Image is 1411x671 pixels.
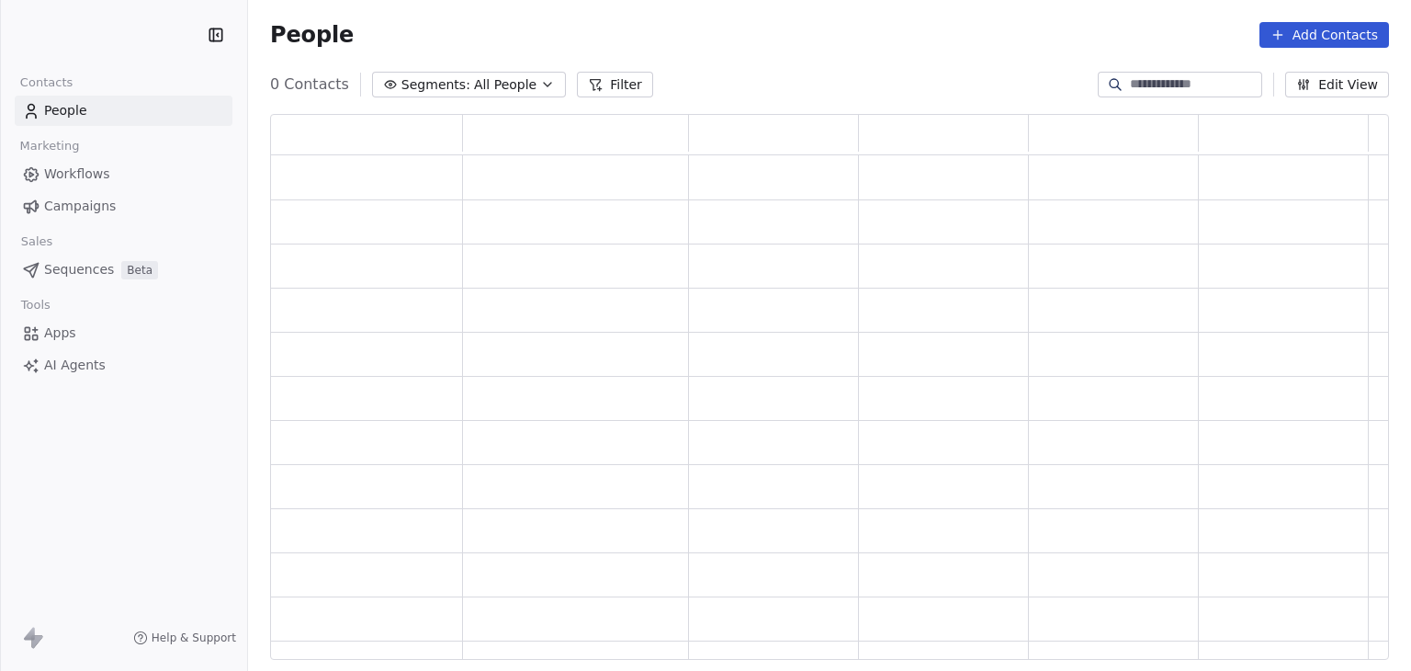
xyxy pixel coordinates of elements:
span: Tools [13,291,58,319]
span: Campaigns [44,197,116,216]
span: Sales [13,228,61,256]
a: Campaigns [15,191,232,222]
span: 0 Contacts [270,74,349,96]
span: Contacts [12,69,81,97]
button: Filter [577,72,653,97]
button: Add Contacts [1259,22,1389,48]
a: Workflows [15,159,232,189]
a: SequencesBeta [15,255,232,285]
a: Apps [15,318,232,348]
button: Edit View [1285,72,1389,97]
span: All People [474,75,536,95]
span: Marketing [12,132,87,160]
a: AI Agents [15,350,232,381]
span: People [44,101,87,120]
span: Apps [44,324,76,343]
a: People [15,96,232,126]
span: Sequences [44,260,114,279]
span: People [270,21,354,49]
span: Help & Support [152,631,236,645]
span: Beta [121,261,158,279]
span: Segments: [401,75,470,95]
a: Help & Support [133,631,236,645]
span: Workflows [44,165,110,184]
span: AI Agents [44,356,106,375]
